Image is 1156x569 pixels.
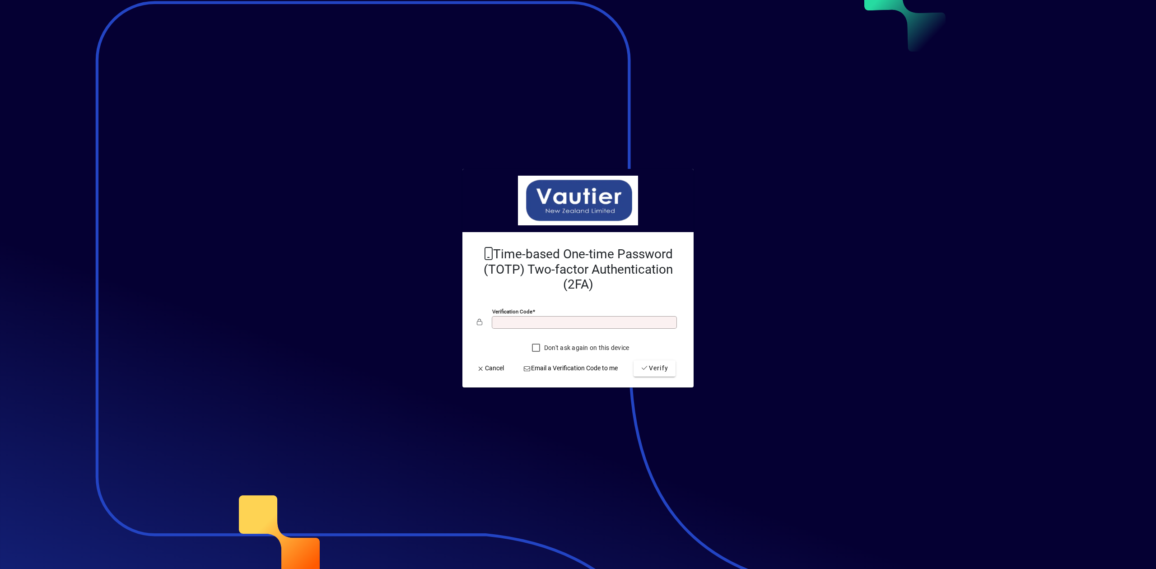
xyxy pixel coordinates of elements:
[492,308,532,315] mat-label: Verification code
[523,364,618,373] span: Email a Verification Code to me
[634,360,676,377] button: Verify
[542,343,629,352] label: Don't ask again on this device
[477,364,504,373] span: Cancel
[641,364,668,373] span: Verify
[477,247,679,292] h2: Time-based One-time Password (TOTP) Two-factor Authentication (2FA)
[520,360,622,377] button: Email a Verification Code to me
[473,360,508,377] button: Cancel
